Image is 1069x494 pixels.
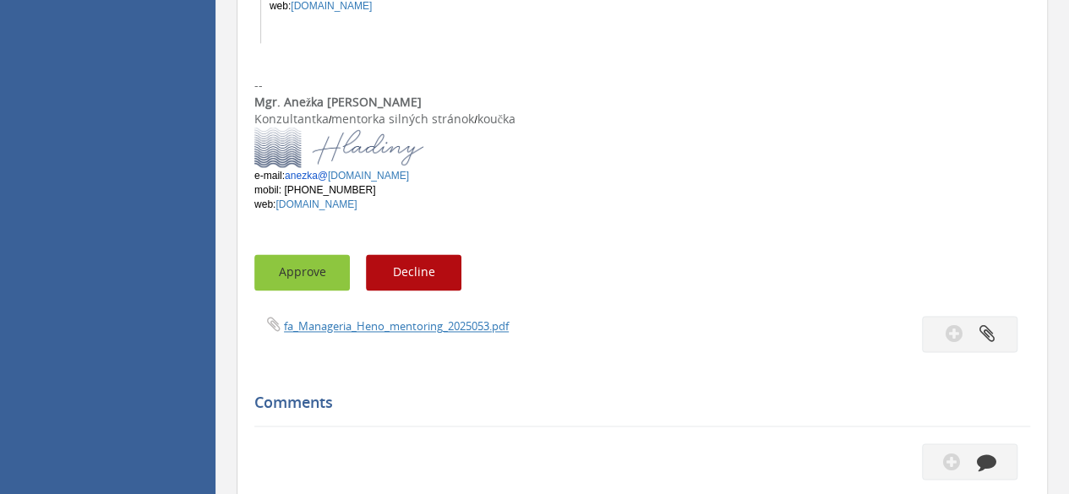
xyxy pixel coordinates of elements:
[329,114,331,126] span: /
[254,77,263,93] span: --
[254,184,375,196] font: mobil: [PHONE_NUMBER]
[284,318,509,334] a: fa_Manageria_Heno_mentoring_2025053.pdf
[254,128,423,167] img: AIorK4zkxKR5i_gRHm8W4tx6oWLrQRmFJaMo356aBvwA0z1FRj0T9MPHaowJ54iKRvhELXM-4O8trsE
[285,170,318,182] a: anezka
[366,254,461,290] button: Decline
[254,394,1017,411] h5: Comments
[328,170,409,182] a: [DOMAIN_NAME]
[254,111,1030,128] div: Konzultantka mentorka silných stránok koučka
[285,170,409,182] font: @
[254,254,350,290] button: Approve
[275,198,357,210] a: [DOMAIN_NAME]
[254,170,285,182] span: e-mail:
[254,94,422,110] b: Mgr. Anežka [PERSON_NAME]
[474,114,477,126] span: /
[254,198,360,210] font: web:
